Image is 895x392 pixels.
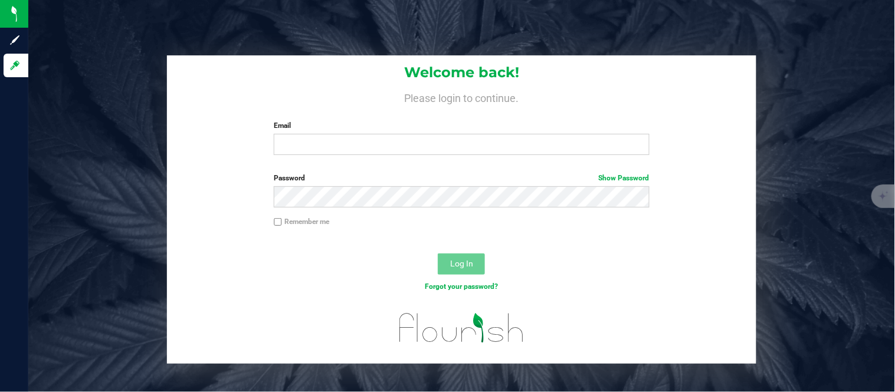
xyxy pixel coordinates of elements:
span: Password [274,174,305,182]
label: Remember me [274,216,329,227]
label: Email [274,120,649,131]
a: Show Password [599,174,650,182]
button: Log In [438,253,485,275]
input: Remember me [274,218,282,226]
a: Forgot your password? [425,282,498,291]
h4: Please login to continue. [167,90,756,104]
h1: Welcome back! [167,65,756,80]
img: flourish_logo.svg [388,304,536,351]
inline-svg: Log in [9,60,21,71]
span: Log In [450,259,473,268]
inline-svg: Sign up [9,34,21,46]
